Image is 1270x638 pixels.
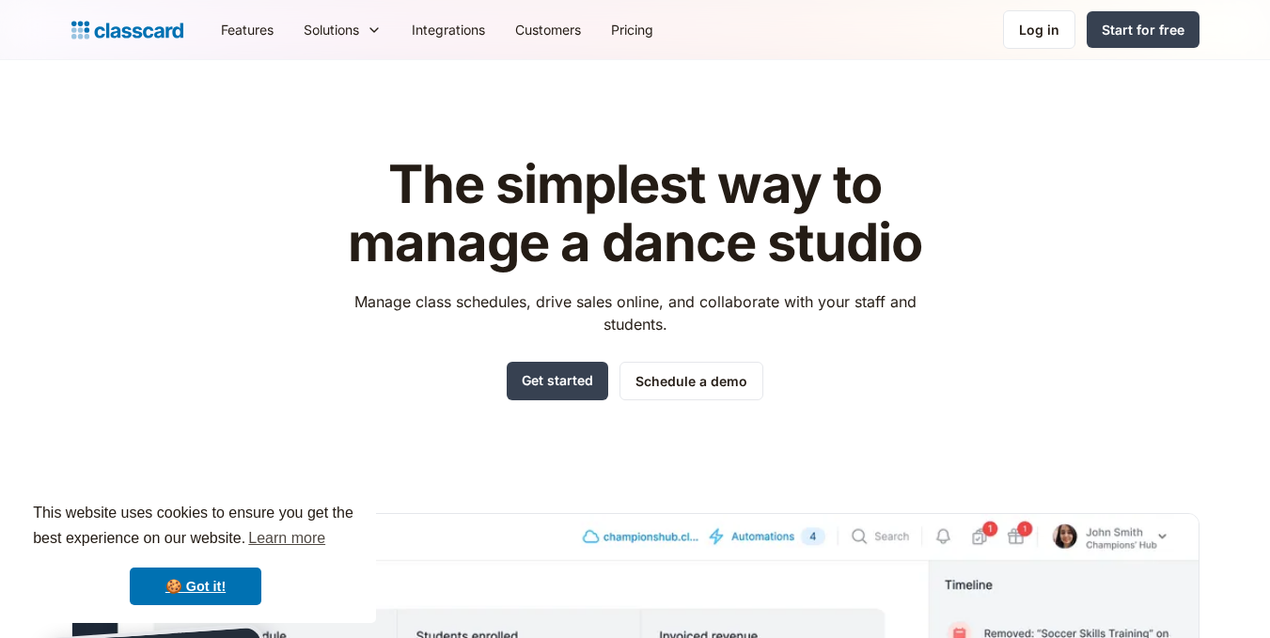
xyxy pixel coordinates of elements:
a: Start for free [1087,11,1199,48]
div: Solutions [289,8,397,51]
div: Start for free [1102,20,1184,39]
div: Solutions [304,20,359,39]
a: learn more about cookies [245,524,328,552]
a: Log in [1003,10,1075,49]
span: This website uses cookies to ensure you get the best experience on our website. [33,502,358,552]
a: Pricing [596,8,668,51]
a: Features [206,8,289,51]
h1: The simplest way to manage a dance studio [337,156,933,272]
a: dismiss cookie message [130,568,261,605]
a: Integrations [397,8,500,51]
p: Manage class schedules, drive sales online, and collaborate with your staff and students. [337,290,933,335]
div: Log in [1019,20,1059,39]
a: Get started [507,362,608,400]
div: cookieconsent [15,484,376,623]
a: Customers [500,8,596,51]
a: Schedule a demo [619,362,763,400]
a: home [71,17,183,43]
